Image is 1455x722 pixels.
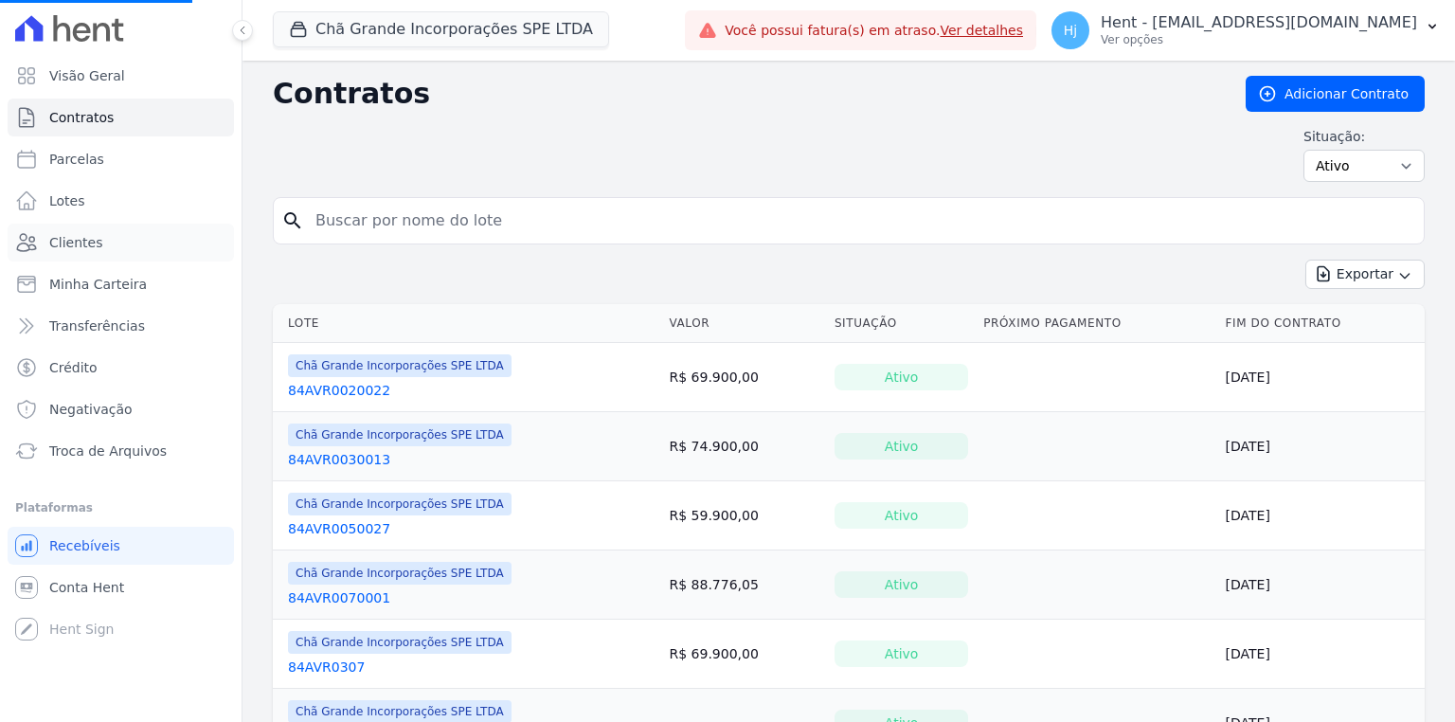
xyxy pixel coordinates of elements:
th: Próximo Pagamento [976,304,1217,343]
label: Situação: [1303,127,1425,146]
a: Parcelas [8,140,234,178]
span: Você possui fatura(s) em atraso. [725,21,1023,41]
a: Visão Geral [8,57,234,95]
button: Exportar [1305,260,1425,289]
p: Ver opções [1101,32,1417,47]
a: 84AVR0020022 [288,381,390,400]
span: Troca de Arquivos [49,442,167,460]
a: Adicionar Contrato [1246,76,1425,112]
span: Chã Grande Incorporações SPE LTDA [288,562,512,585]
td: R$ 59.900,00 [661,481,826,551]
td: [DATE] [1218,620,1425,689]
a: Minha Carteira [8,265,234,303]
div: Plataformas [15,496,226,519]
i: search [281,209,304,232]
td: [DATE] [1218,412,1425,481]
td: [DATE] [1218,481,1425,551]
td: [DATE] [1218,343,1425,412]
a: Lotes [8,182,234,220]
a: Clientes [8,224,234,262]
td: R$ 69.900,00 [661,620,826,689]
a: Crédito [8,349,234,387]
span: Conta Hent [49,578,124,597]
a: Conta Hent [8,569,234,606]
p: Hent - [EMAIL_ADDRESS][DOMAIN_NAME] [1101,13,1417,32]
span: Clientes [49,233,102,252]
th: Situação [827,304,976,343]
th: Fim do Contrato [1218,304,1425,343]
a: 84AVR0307 [288,658,365,677]
a: Contratos [8,99,234,136]
div: Ativo [835,433,968,460]
a: Negativação [8,390,234,428]
span: Recebíveis [49,536,120,555]
span: Transferências [49,316,145,335]
span: Minha Carteira [49,275,147,294]
span: Visão Geral [49,66,125,85]
th: Lote [273,304,661,343]
td: R$ 88.776,05 [661,551,826,620]
span: Crédito [49,358,98,377]
th: Valor [661,304,826,343]
td: R$ 69.900,00 [661,343,826,412]
span: Chã Grande Incorporações SPE LTDA [288,424,512,446]
button: Chã Grande Incorporações SPE LTDA [273,11,609,47]
a: Ver detalhes [940,23,1023,38]
span: Chã Grande Incorporações SPE LTDA [288,493,512,515]
span: Parcelas [49,150,104,169]
span: Chã Grande Incorporações SPE LTDA [288,631,512,654]
span: Contratos [49,108,114,127]
a: Troca de Arquivos [8,432,234,470]
a: Recebíveis [8,527,234,565]
button: Hj Hent - [EMAIL_ADDRESS][DOMAIN_NAME] Ver opções [1036,4,1455,57]
span: Lotes [49,191,85,210]
div: Ativo [835,571,968,598]
a: 84AVR0030013 [288,450,390,469]
a: 84AVR0070001 [288,588,390,607]
div: Ativo [835,641,968,667]
td: R$ 74.900,00 [661,412,826,481]
span: Negativação [49,400,133,419]
input: Buscar por nome do lote [304,202,1416,240]
a: Transferências [8,307,234,345]
div: Ativo [835,502,968,529]
span: Chã Grande Incorporações SPE LTDA [288,354,512,377]
span: Hj [1064,24,1077,37]
a: 84AVR0050027 [288,519,390,538]
h2: Contratos [273,77,1215,111]
div: Ativo [835,364,968,390]
td: [DATE] [1218,551,1425,620]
